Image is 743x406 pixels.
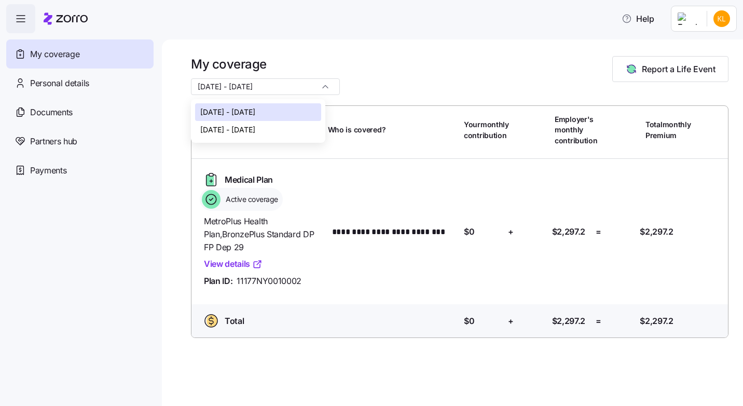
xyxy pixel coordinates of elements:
span: Documents [30,106,73,119]
a: Documents [6,98,154,127]
a: View details [204,258,263,270]
span: Who is covered? [328,125,386,135]
a: Personal details [6,69,154,98]
span: = [596,225,601,238]
span: Help [622,12,654,25]
span: $2,297.2 [640,315,673,328]
span: My coverage [30,48,79,61]
span: $0 [464,315,474,328]
span: $2,297.2 [640,225,673,238]
button: Report a Life Event [612,56,728,82]
a: Partners hub [6,127,154,156]
span: Medical Plan [225,173,273,186]
span: MetroPlus Health Plan , BronzePlus Standard DP FP Dep 29 [204,215,320,253]
span: Employer's monthly contribution [555,114,598,146]
span: Total monthly Premium [645,119,691,141]
span: + [508,315,514,328]
span: Total [225,315,244,328]
h1: My coverage [191,56,340,72]
span: $2,297.2 [552,315,585,328]
span: Partners hub [30,135,77,148]
span: $2,297.2 [552,225,585,238]
button: Help [613,8,663,29]
span: Your monthly contribution [464,119,509,141]
span: Report a Life Event [642,63,716,75]
span: Active coverage [223,194,278,205]
span: $0 [464,225,474,238]
a: Payments [6,156,154,185]
span: Plan ID: [204,275,232,288]
a: My coverage [6,39,154,69]
span: [DATE] - [DATE] [200,124,255,136]
span: 11177NY0010002 [237,275,301,288]
span: Payments [30,164,66,177]
span: [DATE] - [DATE] [200,106,255,118]
span: Personal details [30,77,89,90]
span: = [596,315,601,328]
span: + [508,225,514,238]
img: Employer logo [678,12,698,25]
img: dc9f92af5cae90ae6809c90ab4011ccc [713,10,730,27]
